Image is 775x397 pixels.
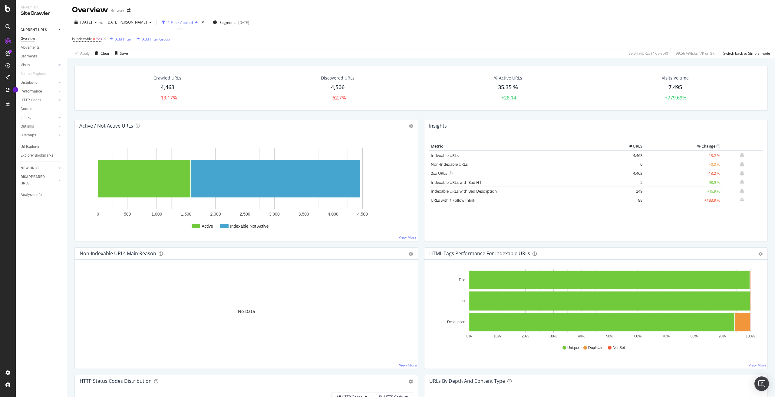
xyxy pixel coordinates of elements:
[21,174,51,187] div: DISAPPEARED URLS
[21,36,35,42] div: Overview
[644,160,722,169] td: +0.0 %
[168,20,193,25] div: 1 Filter Applied
[21,123,34,130] div: Outlinks
[21,88,42,95] div: Performance
[613,151,644,160] td: 4,463
[99,20,104,25] span: vs
[97,212,99,216] text: 0
[21,144,39,150] div: Url Explorer
[331,83,345,91] div: 4,506
[21,192,42,198] div: Analysis Info
[578,334,585,338] text: 40%
[668,83,682,91] div: 7,495
[429,269,760,340] svg: A chart.
[740,162,744,167] div: bell-plus
[298,212,309,216] text: 3,500
[21,97,57,103] a: HTTP Codes
[21,152,63,159] a: Explorer Bookmarks
[746,334,755,338] text: 100%
[80,142,411,236] div: A chart.
[21,132,57,138] a: Sitemaps
[613,142,644,151] th: # URLS
[461,299,466,303] text: H1
[72,48,90,58] button: Apply
[21,27,57,33] a: CURRENT URLS
[21,71,52,77] a: Search Engines
[21,53,37,60] div: Segments
[431,197,475,203] a: URLs with 1 Follow Inlink
[328,212,338,216] text: 4,000
[399,363,417,368] a: View More
[101,51,110,56] div: Clear
[498,83,518,91] div: 35.35 %
[21,106,63,112] a: Content
[96,35,102,43] span: Yes
[409,252,413,256] div: gear
[240,212,250,216] text: 2,500
[112,48,128,58] button: Save
[21,53,63,60] a: Segments
[522,334,529,338] text: 20%
[210,212,221,216] text: 2,000
[124,212,131,216] text: 500
[161,83,174,91] div: 4,463
[613,187,644,196] td: 249
[644,142,722,151] th: % Change
[21,44,63,51] a: Movements
[431,153,459,158] a: Indexable URLs
[21,144,63,150] a: Url Explorer
[399,235,417,240] a: View More
[628,51,668,56] div: 99.04 % URLs ( 4K on 5K )
[331,94,346,101] div: -62.7%
[120,51,128,56] div: Save
[269,212,280,216] text: 3,000
[21,123,57,130] a: Outlinks
[80,250,156,256] div: Non-Indexable URLs Main Reason
[21,36,63,42] a: Overview
[21,192,63,198] a: Analysis Info
[467,334,472,338] text: 0%
[409,124,413,128] i: Options
[21,97,41,103] div: HTTP Codes
[501,94,516,101] div: +28.14
[202,224,213,229] text: Active
[21,62,57,68] a: Visits
[740,153,744,158] div: bell-plus
[644,196,722,205] td: +183.9 %
[719,334,726,338] text: 90%
[13,87,18,93] div: Tooltip anchor
[72,18,99,27] button: [DATE]
[21,27,47,33] div: CURRENT URLS
[21,115,31,121] div: Inlinks
[21,80,57,86] a: Distribution
[230,224,269,229] text: Indexable Not Active
[80,378,152,384] div: HTTP Status Codes Distribution
[644,169,722,178] td: -13.2 %
[21,44,40,51] div: Movements
[238,20,249,25] div: [DATE]
[72,5,108,15] div: Overview
[676,51,716,56] div: 99.56 % Visits ( 7K on 8K )
[429,250,530,256] div: HTML Tags Performance for Indexable URLs
[181,212,191,216] text: 1,500
[740,197,744,202] div: bell-plus
[151,212,162,216] text: 1,000
[431,161,468,167] a: Non-Indexable URLs
[21,174,57,187] a: DISAPPEARED URLS
[758,252,763,256] div: gear
[409,379,413,384] div: gear
[92,48,110,58] button: Clear
[613,160,644,169] td: 0
[740,189,744,194] div: bell-plus
[429,142,613,151] th: Metric
[357,212,368,216] text: 4,500
[80,51,90,56] div: Apply
[634,334,641,338] text: 60%
[588,345,603,350] span: Duplicate
[644,151,722,160] td: -13.2 %
[79,122,133,130] h4: Active / Not Active URLs
[665,94,687,101] div: +779.69%
[238,308,255,314] div: No Data
[754,376,769,391] div: Open Intercom Messenger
